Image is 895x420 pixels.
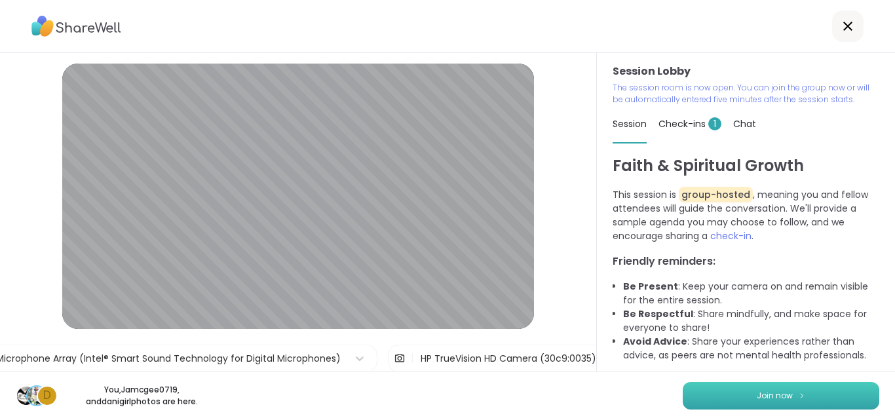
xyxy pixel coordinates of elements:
p: You, Jamcgee0719 , and danigirlphotos are here. [68,384,215,408]
p: This session is , meaning you and fellow attendees will guide the conversation. We'll provide a s... [613,188,879,243]
li: : Share your experiences rather than advice, as peers are not mental health professionals. [623,335,879,362]
h3: Session Lobby [613,64,879,79]
button: Join now [683,382,879,410]
img: ShareWell Logo [31,11,121,41]
div: HP TrueVision HD Camera (30c9:0035) [421,352,596,366]
b: Be Respectful [623,307,693,320]
img: dorothyespinosa26 [17,387,35,405]
b: Be Present [623,280,678,293]
b: Avoid Advice [623,335,687,348]
span: group-hosted [679,187,753,202]
img: ShareWell Logomark [798,392,806,399]
h3: Friendly reminders: [613,254,879,269]
li: : Share mindfully, and make space for everyone to share! [623,307,879,335]
span: Check-ins [658,117,721,130]
h1: Faith & Spiritual Growth [613,154,879,178]
p: The session room is now open. You can join the group now or will be automatically entered five mi... [613,82,879,105]
span: check-in [710,229,752,242]
span: Chat [733,117,756,130]
span: Join now [757,390,793,402]
li: : Keep your camera on and remain visible for the entire session. [623,280,879,307]
img: Camera [394,345,406,372]
span: | [411,345,414,372]
span: d [43,387,51,404]
img: Jamcgee0719 [28,387,46,405]
span: 1 [708,117,721,130]
span: Session [613,117,647,130]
